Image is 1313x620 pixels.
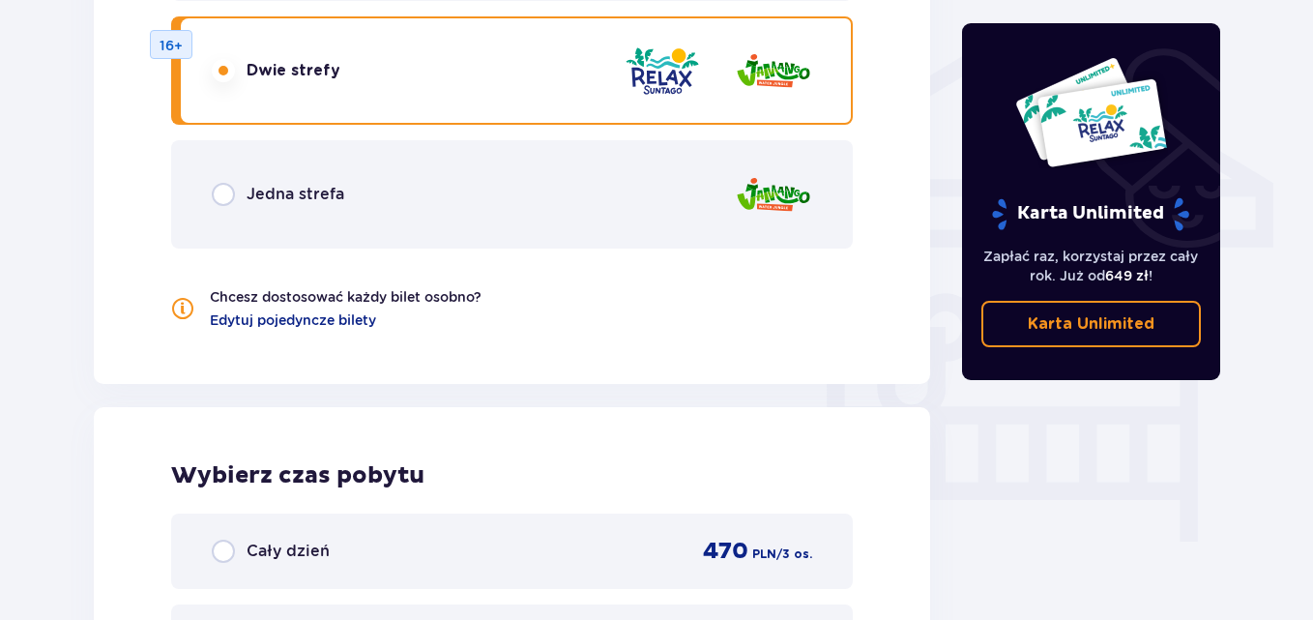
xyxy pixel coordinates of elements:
span: PLN [752,546,776,563]
span: / 3 os. [776,546,812,563]
img: Jamango [735,167,812,222]
span: Dwie strefy [247,60,340,81]
span: Jedna strefa [247,184,344,205]
p: 16+ [160,36,183,55]
p: Karta Unlimited [1028,313,1154,335]
h2: Wybierz czas pobytu [171,461,853,490]
a: Karta Unlimited [981,301,1202,347]
img: Jamango [735,44,812,99]
span: 649 zł [1105,268,1149,283]
p: Karta Unlimited [990,197,1191,231]
p: Zapłać raz, korzystaj przez cały rok. Już od ! [981,247,1202,285]
a: Edytuj pojedyncze bilety [210,310,376,330]
span: Cały dzień [247,541,330,562]
span: 470 [703,537,748,566]
p: Chcesz dostosować każdy bilet osobno? [210,287,481,307]
img: Relax [624,44,701,99]
img: Dwie karty całoroczne do Suntago z napisem 'UNLIMITED RELAX', na białym tle z tropikalnymi liśćmi... [1014,56,1168,168]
